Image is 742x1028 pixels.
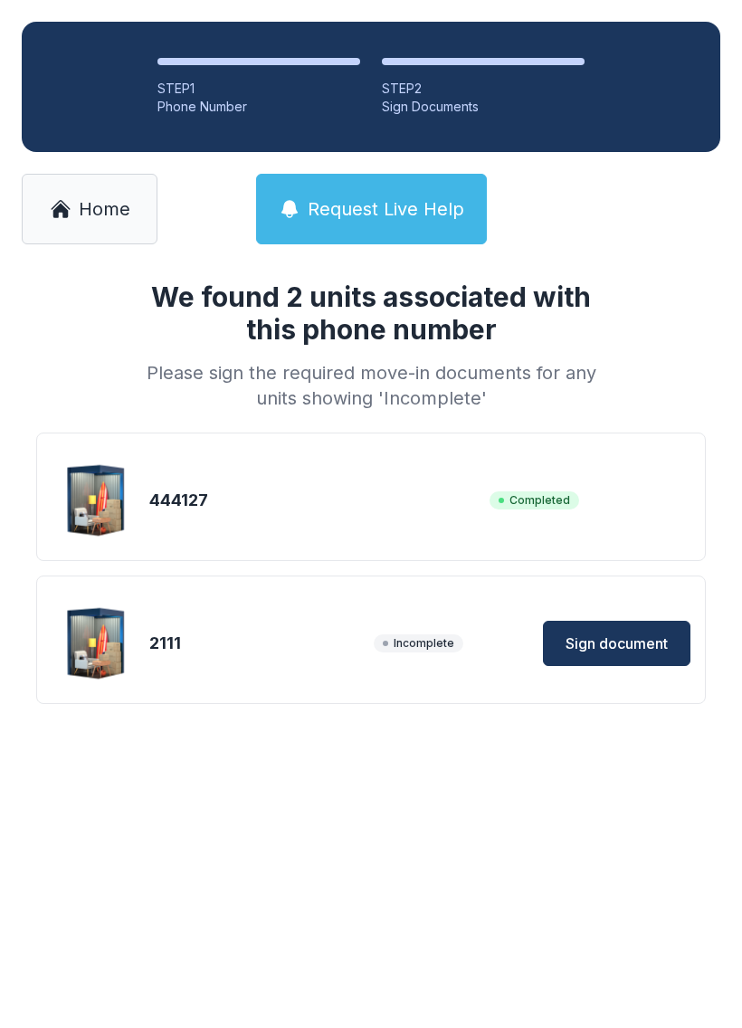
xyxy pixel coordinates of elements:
div: Phone Number [157,98,360,116]
div: Sign Documents [382,98,585,116]
span: Sign document [566,633,668,654]
span: Request Live Help [308,196,464,222]
span: Home [79,196,130,222]
div: Please sign the required move-in documents for any units showing 'Incomplete' [139,360,603,411]
div: 2111 [149,631,366,656]
span: Incomplete [374,634,463,652]
h1: We found 2 units associated with this phone number [139,281,603,346]
div: 444127 [149,488,482,513]
div: STEP 1 [157,80,360,98]
span: Completed [490,491,579,509]
div: STEP 2 [382,80,585,98]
